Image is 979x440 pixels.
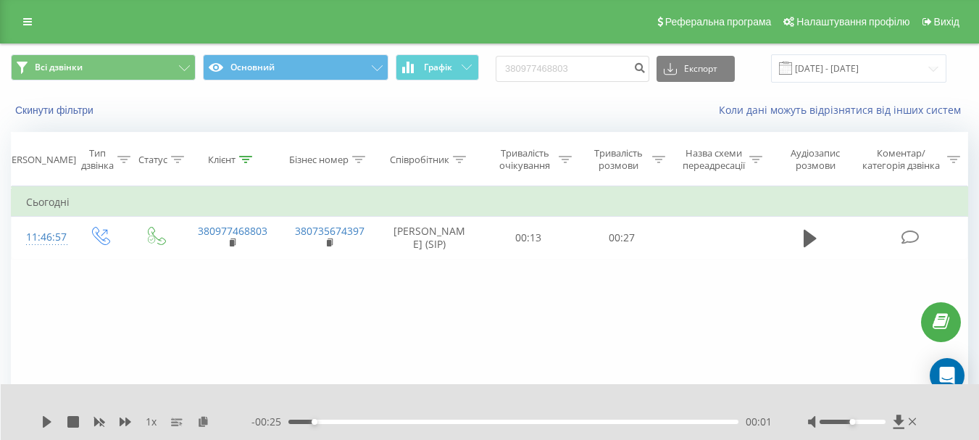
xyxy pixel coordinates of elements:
div: Аудіозапис розмови [779,147,852,172]
div: Тривалість очікування [495,147,555,172]
span: Графік [424,62,452,72]
span: Реферальна програма [665,16,772,28]
td: [PERSON_NAME] (SIP) [378,217,482,259]
button: Всі дзвінки [11,54,196,80]
div: Коментар/категорія дзвінка [859,147,943,172]
div: Клієнт [208,154,236,166]
td: Сьогодні [12,188,968,217]
td: 00:27 [575,217,669,259]
div: Бізнес номер [289,154,349,166]
button: Експорт [657,56,735,82]
span: 00:01 [746,415,772,429]
span: 1 x [146,415,157,429]
span: Налаштування профілю [796,16,909,28]
a: 380735674397 [295,224,364,238]
div: Тривалість розмови [588,147,649,172]
td: 00:13 [482,217,575,259]
button: Скинути фільтри [11,104,101,117]
div: Open Intercom Messenger [930,358,965,393]
div: Accessibility label [849,419,855,425]
div: Accessibility label [312,419,317,425]
a: 380977468803 [198,224,267,238]
div: Назва схеми переадресації [682,147,746,172]
div: Співробітник [390,154,449,166]
div: [PERSON_NAME] [3,154,76,166]
button: Основний [203,54,388,80]
span: Всі дзвінки [35,62,83,73]
span: Вихід [934,16,959,28]
input: Пошук за номером [496,56,649,82]
div: Статус [138,154,167,166]
a: Коли дані можуть відрізнятися вiд інших систем [719,103,968,117]
span: - 00:25 [251,415,288,429]
div: Тип дзвінка [81,147,114,172]
div: 11:46:57 [26,223,57,252]
button: Графік [396,54,479,80]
